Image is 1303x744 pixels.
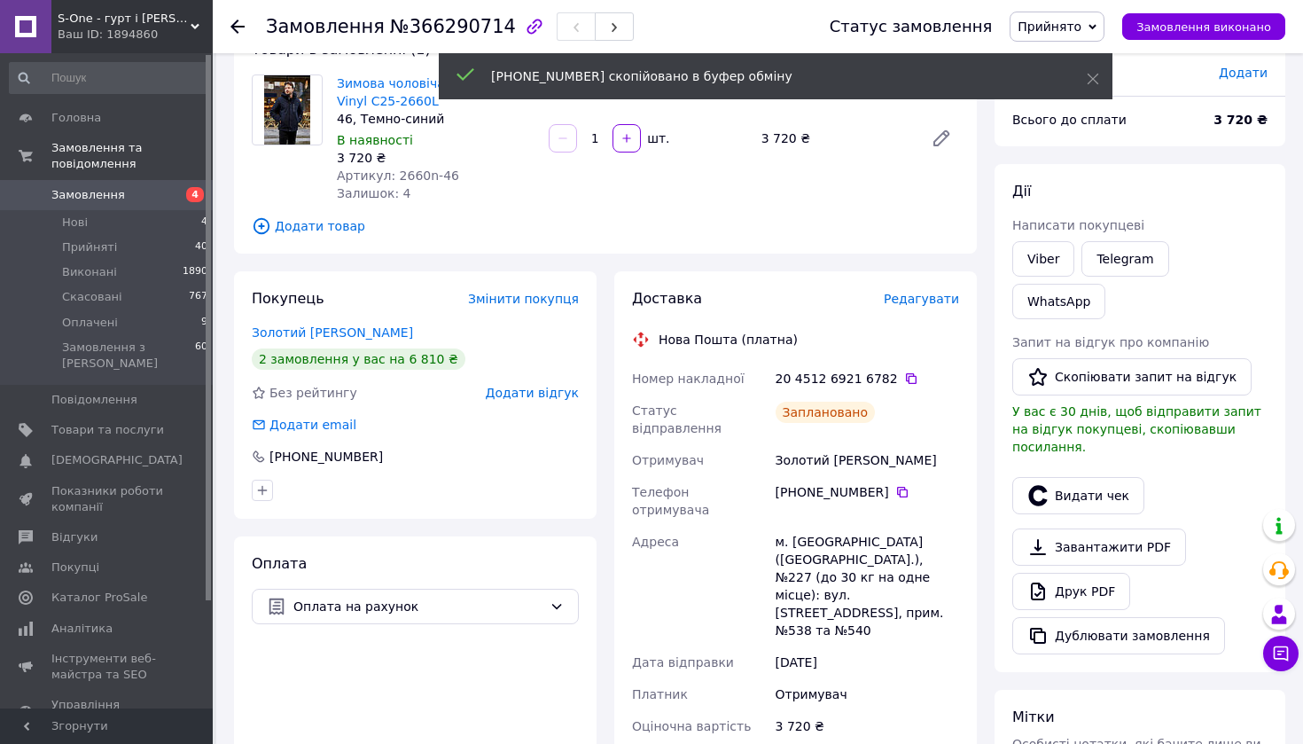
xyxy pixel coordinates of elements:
[268,448,385,466] div: [PHONE_NUMBER]
[1012,218,1144,232] span: Написати покупцеві
[62,289,122,305] span: Скасовані
[632,403,722,435] span: Статус відправлення
[776,402,876,423] div: Заплановано
[772,678,963,710] div: Отримувач
[62,264,117,280] span: Виконані
[337,76,531,108] a: Зимова чоловіча куртка Black Vinyl C25-2660L
[268,416,358,434] div: Додати email
[1012,284,1105,319] a: WhatsApp
[632,453,704,467] span: Отримувач
[1122,13,1285,40] button: Замовлення виконано
[51,140,213,172] span: Замовлення та повідомлення
[337,110,534,128] div: 46, Темно-синий
[337,168,459,183] span: Артикул: 2660n-46
[924,121,959,156] a: Редагувати
[1012,113,1127,127] span: Всього до сплати
[1012,183,1031,200] span: Дії
[230,18,245,35] div: Повернутися назад
[632,655,734,670] span: Дата відправки
[654,331,802,349] div: Нова Пошта (платна)
[632,372,745,386] span: Номер накладної
[1263,636,1299,671] button: Чат з покупцем
[51,529,98,545] span: Відгуки
[62,239,117,255] span: Прийняті
[252,555,307,572] span: Оплата
[643,129,671,147] div: шт.
[183,264,207,280] span: 1890
[51,560,99,576] span: Покупці
[58,27,213,43] div: Ваш ID: 1894860
[252,349,465,370] div: 2 замовлення у вас на 6 810 ₴
[390,16,516,37] span: №366290714
[51,187,125,203] span: Замовлення
[293,597,542,616] span: Оплата на рахунок
[486,386,579,400] span: Додати відгук
[201,315,207,331] span: 9
[1012,477,1144,514] button: Видати чек
[1219,66,1268,80] span: Додати
[830,18,993,35] div: Статус замовлення
[51,110,101,126] span: Головна
[1012,709,1055,725] span: Мітки
[632,485,709,517] span: Телефон отримувача
[632,290,702,307] span: Доставка
[51,697,164,729] span: Управління сайтом
[250,416,358,434] div: Додати email
[776,483,959,501] div: [PHONE_NUMBER]
[186,187,204,202] span: 4
[1012,529,1186,566] a: Завантажити PDF
[62,315,118,331] span: Оплачені
[51,651,164,683] span: Інструменти веб-майстра та SEO
[58,11,191,27] span: S-One - гурт і роздріб курток
[51,483,164,515] span: Показники роботи компанії
[884,292,959,306] span: Редагувати
[754,126,917,151] div: 3 720 ₴
[1081,241,1168,277] a: Telegram
[252,290,324,307] span: Покупець
[252,325,413,340] a: Золотий [PERSON_NAME]
[772,526,963,646] div: м. [GEOGRAPHIC_DATA] ([GEOGRAPHIC_DATA].), №227 (до 30 кг на одне місце): вул. [STREET_ADDRESS], ...
[51,452,183,468] span: [DEMOGRAPHIC_DATA]
[9,62,209,94] input: Пошук
[195,239,207,255] span: 40
[632,535,679,549] span: Адреса
[1012,335,1209,349] span: Запит на відгук про компанію
[632,687,688,701] span: Платник
[1012,573,1130,610] a: Друк PDF
[1012,241,1074,277] a: Viber
[337,133,413,147] span: В наявності
[772,444,963,476] div: Золотий [PERSON_NAME]
[51,392,137,408] span: Повідомлення
[201,215,207,231] span: 4
[62,340,195,372] span: Замовлення з [PERSON_NAME]
[269,386,357,400] span: Без рейтингу
[1012,404,1261,454] span: У вас є 30 днів, щоб відправити запит на відгук покупцеві, скопіювавши посилання.
[632,719,751,733] span: Оціночна вартість
[51,590,147,606] span: Каталог ProSale
[252,216,959,236] span: Додати товар
[491,67,1042,85] div: [PHONE_NUMBER] скопійовано в буфер обміну
[51,621,113,637] span: Аналітика
[776,370,959,388] div: 20 4512 6921 6782
[51,422,164,438] span: Товари та послуги
[468,292,579,306] span: Змінити покупця
[266,16,385,37] span: Замовлення
[189,289,207,305] span: 767
[1012,358,1252,395] button: Скопіювати запит на відгук
[1136,20,1271,34] span: Замовлення виконано
[62,215,88,231] span: Нові
[1018,20,1081,34] span: Прийнято
[195,340,207,372] span: 60
[1213,113,1268,127] b: 3 720 ₴
[772,710,963,742] div: 3 720 ₴
[264,75,311,145] img: Зимова чоловіча куртка Black Vinyl C25-2660L
[1012,617,1225,654] button: Дублювати замовлення
[337,149,534,167] div: 3 720 ₴
[772,646,963,678] div: [DATE]
[337,186,411,200] span: Залишок: 4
